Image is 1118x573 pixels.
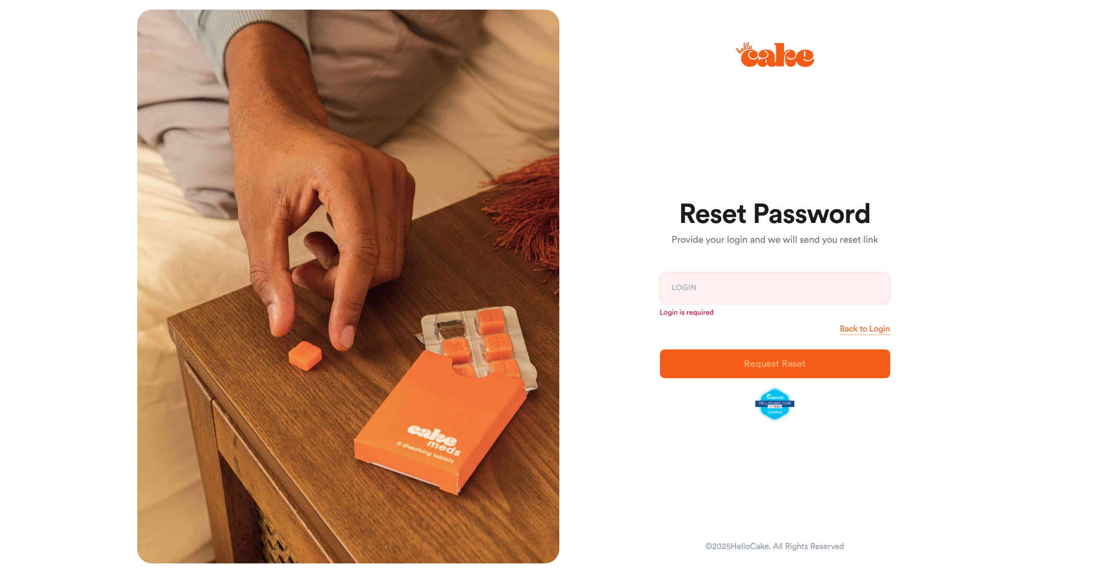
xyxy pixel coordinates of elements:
p: Provide your login and we will send you reset link [660,233,890,248]
div: © 2025 HelloCake. All Rights Reserved [706,541,844,553]
h1: Reset Password [660,200,890,229]
button: Request Reset [660,349,890,378]
img: legit-script-certified.png [755,388,794,421]
a: Back to Login [840,323,890,335]
p: Login is required [660,308,890,318]
span: Request Reset [744,359,806,369]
